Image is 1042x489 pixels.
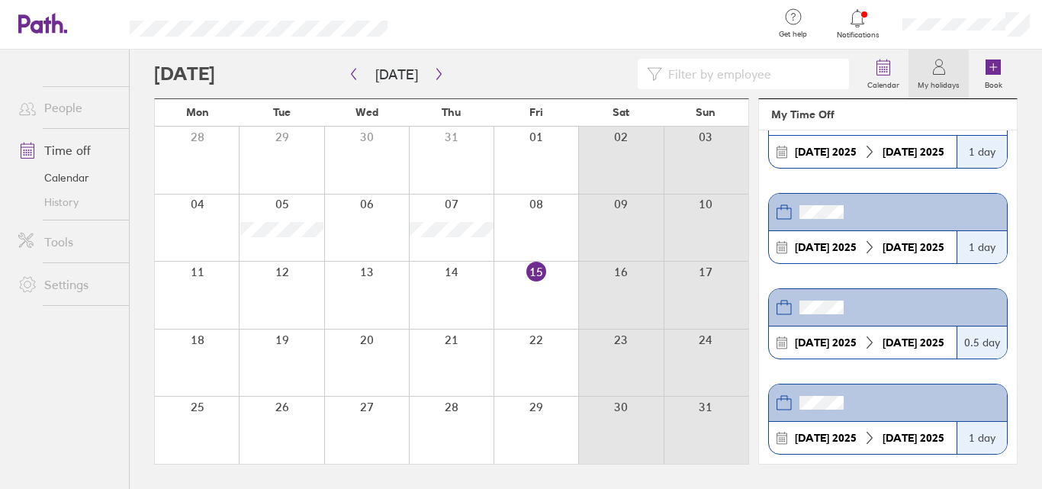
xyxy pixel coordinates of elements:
span: Mon [186,106,209,118]
a: Book [969,50,1018,98]
div: 2025 [789,146,863,158]
header: My Time Off [759,99,1017,130]
div: 2025 [789,241,863,253]
div: 2025 [789,432,863,444]
div: 2025 [876,241,950,253]
a: Calendar [858,50,909,98]
label: Calendar [858,76,909,90]
a: Calendar [6,166,129,190]
a: People [6,92,129,123]
div: 1 day [957,422,1007,454]
a: [DATE] 2025[DATE] 20251 day [768,193,1008,264]
div: 2025 [876,336,950,349]
span: Get help [768,30,818,39]
a: [DATE] 2025[DATE] 20251 day [768,384,1008,455]
strong: [DATE] [795,336,829,349]
input: Filter by employee [662,60,840,88]
a: [DATE] 2025[DATE] 20251 day [768,98,1008,169]
strong: [DATE] [883,336,917,349]
strong: [DATE] [883,145,917,159]
strong: [DATE] [795,431,829,445]
div: 2025 [789,336,863,349]
a: Time off [6,135,129,166]
span: Sat [613,106,629,118]
span: Notifications [833,31,883,40]
div: 1 day [957,136,1007,168]
div: 0.5 day [957,327,1007,359]
a: [DATE] 2025[DATE] 20250.5 day [768,288,1008,359]
div: 2025 [876,432,950,444]
strong: [DATE] [883,431,917,445]
a: Tools [6,227,129,257]
span: Tue [273,106,291,118]
span: Fri [529,106,543,118]
label: My holidays [909,76,969,90]
a: My holidays [909,50,969,98]
span: Sun [696,106,716,118]
a: Settings [6,269,129,300]
a: Notifications [833,8,883,40]
button: [DATE] [363,62,430,87]
a: History [6,190,129,214]
div: 2025 [876,146,950,158]
strong: [DATE] [795,240,829,254]
span: Wed [355,106,378,118]
strong: [DATE] [795,145,829,159]
label: Book [976,76,1011,90]
span: Thu [442,106,461,118]
strong: [DATE] [883,240,917,254]
div: 1 day [957,231,1007,263]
